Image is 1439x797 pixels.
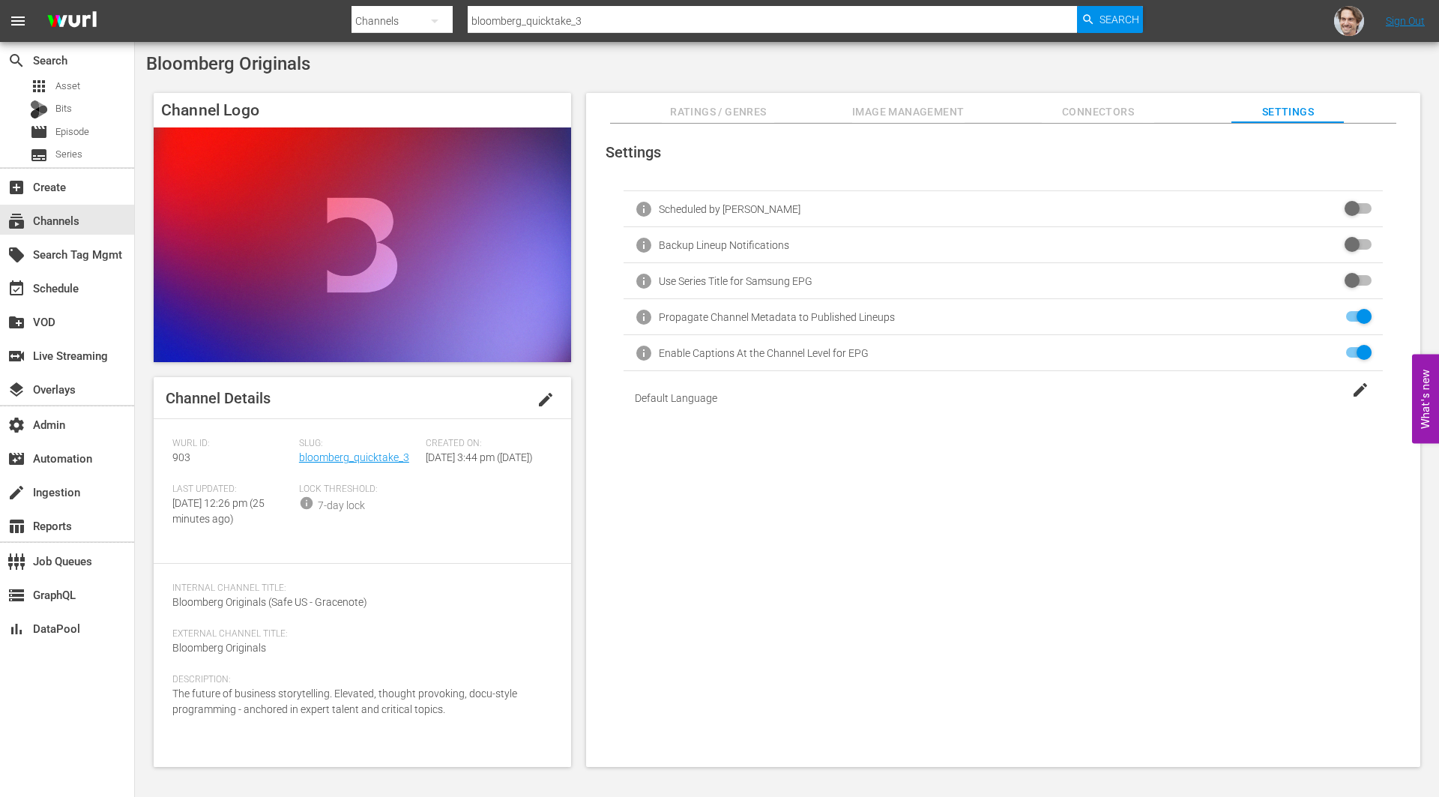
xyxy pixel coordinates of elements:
span: Asset [55,79,80,94]
span: External Channel Title: [172,628,545,640]
span: Description: [172,674,545,686]
span: Lock Threshold: [299,484,418,496]
span: Automation [7,450,25,468]
div: 7-day lock [318,498,365,514]
span: 903 [172,451,190,463]
div: Use Series Title for Samsung EPG [659,275,812,287]
span: GraphQL [7,586,25,604]
h4: Channel Logo [154,93,571,127]
span: Asset [30,77,48,95]
span: Search [1099,6,1139,33]
img: ans4CAIJ8jUAAAAAAAAAAAAAAAAAAAAAAAAgQb4GAAAAAAAAAAAAAAAAAAAAAAAAJMjXAAAAAAAAAAAAAAAAAAAAAAAAgAT5G... [36,4,108,39]
span: Reports [7,517,25,535]
span: Slug: [299,438,418,450]
img: Bloomberg Originals [154,127,571,362]
span: Last Updated: [172,484,292,496]
div: Scheduled by [PERSON_NAME] [659,203,800,215]
span: info [635,272,653,290]
button: Search [1077,6,1143,33]
span: info [635,344,653,362]
span: Schedule [7,280,25,298]
span: Bloomberg Originals [146,53,310,74]
button: Open Feedback Widget [1412,354,1439,443]
span: edit [537,391,555,409]
span: Bits [55,101,72,116]
span: Bloomberg Originals (Safe US - Gracenote) [172,596,367,608]
span: Internal Channel Title: [172,583,545,595]
span: Admin [7,416,25,434]
span: Connectors [1042,103,1154,121]
span: Search Tag Mgmt [7,246,25,264]
span: [DATE] 3:44 pm ([DATE]) [426,451,533,463]
span: Create [7,178,25,196]
div: Propagate Channel Metadata to Published Lineups [659,311,895,323]
span: Series [55,147,82,162]
span: info [635,308,653,326]
div: Enable Captions At the Channel Level for EPG [659,347,869,359]
span: Settings [1231,103,1344,121]
span: Episode [30,123,48,141]
span: Ingestion [7,484,25,502]
span: DataPool [7,620,25,638]
span: Image Management [852,103,965,121]
span: Overlays [7,381,25,399]
span: Bloomberg Originals [172,642,266,654]
span: Channels [7,212,25,230]
span: [DATE] 12:26 pm (25 minutes ago) [172,497,265,525]
span: Job Queues [7,553,25,571]
span: info [635,200,653,218]
button: edit [528,382,564,418]
span: Channel Details [166,389,271,407]
span: The future of business storytelling. Elevated, thought provoking, docu-style programming - anchor... [172,688,517,715]
a: bloomberg_quicktake_3 [299,451,409,463]
img: photo.jpg [1334,6,1364,36]
span: Series [30,146,48,164]
span: Wurl ID: [172,438,292,450]
span: Episode [55,124,89,139]
span: Search [7,52,25,70]
div: Bits [30,100,48,118]
span: Settings [606,143,661,161]
span: Ratings / Genres [662,103,774,121]
span: info [299,496,314,511]
span: menu [9,12,27,30]
div: Backup Lineup Notifications [659,239,789,251]
span: Created On: [426,438,545,450]
span: info [635,236,653,254]
a: Sign Out [1386,15,1425,27]
span: Live Streaming [7,347,25,365]
span: Default Language [635,392,717,404]
span: VOD [7,313,25,331]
